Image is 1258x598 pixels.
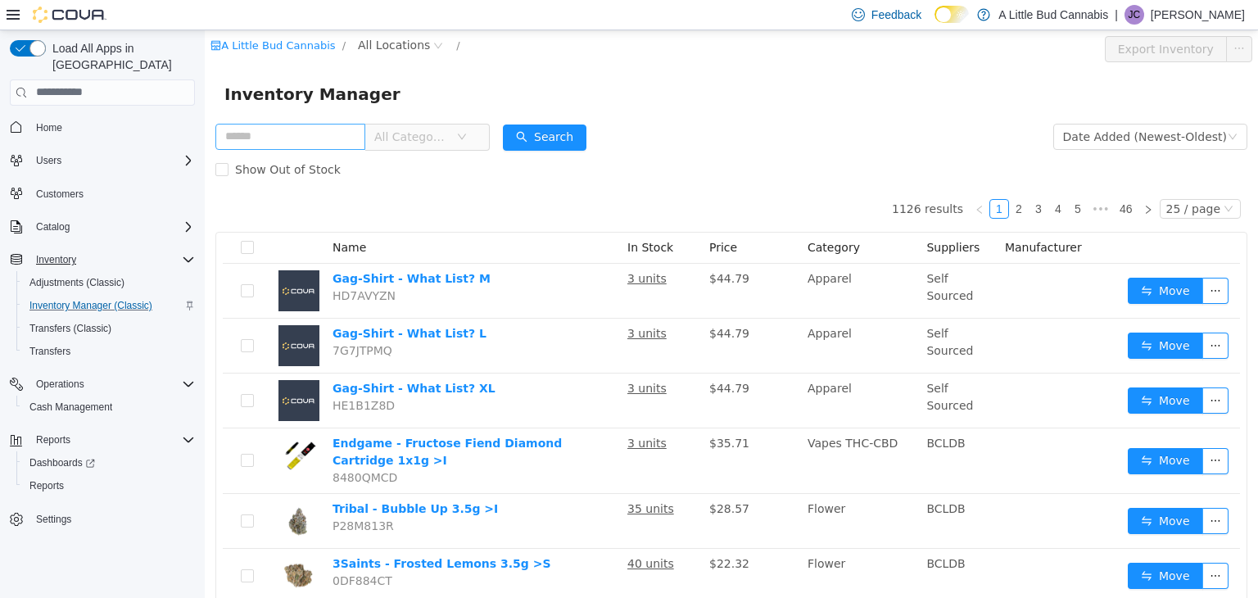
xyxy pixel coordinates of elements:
li: 2 [804,169,824,188]
button: Adjustments (Classic) [16,271,201,294]
button: Reports [3,428,201,451]
img: Tribal - Bubble Up 3.5g >I hero shot [74,470,115,511]
span: Show Out of Stock [24,133,143,146]
button: icon: swapMove [923,532,998,559]
u: 3 units [423,297,462,310]
button: Operations [29,374,91,394]
li: 3 [824,169,844,188]
a: Gag-Shirt - What List? L [128,297,282,310]
span: $28.57 [505,472,545,485]
span: Settings [36,513,71,526]
button: icon: swapMove [923,418,998,444]
li: 5 [863,169,883,188]
span: Self Sourced [722,351,768,382]
span: Reports [36,433,70,446]
p: [PERSON_NAME] [1151,5,1245,25]
li: 1 [785,169,804,188]
span: Name [128,211,161,224]
span: Self Sourced [722,242,768,272]
button: icon: ellipsis [1021,6,1048,32]
button: Operations [3,373,201,396]
span: Price [505,211,532,224]
i: icon: right [939,174,948,184]
span: Adjustments (Classic) [23,273,195,292]
a: Adjustments (Classic) [23,273,131,292]
span: Operations [29,374,195,394]
img: 3Saints - Frosted Lemons 3.5g >S hero shot [74,525,115,566]
button: Cash Management [16,396,201,419]
a: 3 [825,170,843,188]
span: Transfers [23,342,195,361]
a: 46 [910,170,933,188]
a: Transfers (Classic) [23,319,118,338]
span: $35.71 [505,406,545,419]
span: Inventory Manager (Classic) [23,296,195,315]
a: 5 [864,170,882,188]
u: 40 units [423,527,469,540]
button: Transfers [16,340,201,363]
button: Export Inventory [900,6,1022,32]
span: Catalog [36,220,70,233]
div: Joshua Craven [1125,5,1144,25]
button: icon: swapMove [923,478,998,504]
img: Gag-Shirt - What List? L placeholder [74,295,115,336]
td: Vapes THC-CBD [596,398,715,464]
span: Customers [29,183,195,204]
a: Home [29,118,69,138]
li: 46 [909,169,934,188]
i: icon: shop [6,10,16,20]
span: Home [29,117,195,138]
span: 8480QMCD [128,441,192,454]
button: Users [29,151,68,170]
img: Gag-Shirt - What List? M placeholder [74,240,115,281]
p: | [1115,5,1118,25]
span: Suppliers [722,211,775,224]
button: Reports [16,474,201,497]
u: 3 units [423,406,462,419]
a: Inventory Manager (Classic) [23,296,159,315]
button: Inventory [3,248,201,271]
button: icon: ellipsis [998,247,1024,274]
u: 35 units [423,472,469,485]
button: icon: ellipsis [998,302,1024,328]
div: 25 / page [962,170,1016,188]
button: Inventory Manager (Classic) [16,294,201,317]
span: BCLDB [722,527,760,540]
button: Transfers (Classic) [16,317,201,340]
span: All Categories [170,98,244,115]
a: Tribal - Bubble Up 3.5g >I [128,472,293,485]
span: Self Sourced [722,297,768,327]
span: $44.79 [505,351,545,365]
span: BCLDB [722,472,760,485]
button: Users [3,149,201,172]
a: Customers [29,184,90,204]
li: 1126 results [687,169,758,188]
span: ••• [883,169,909,188]
span: Dashboards [23,453,195,473]
a: 1 [785,170,803,188]
span: Cash Management [29,401,112,414]
span: In Stock [423,211,468,224]
a: 3Saints - Frosted Lemons 3.5g >S [128,527,346,540]
span: / [251,9,255,21]
span: Feedback [871,7,921,23]
span: Reports [29,479,64,492]
u: 3 units [423,242,462,255]
a: Reports [23,476,70,496]
span: Inventory [36,253,76,266]
span: Inventory Manager (Classic) [29,299,152,312]
a: Settings [29,510,78,529]
td: Apparel [596,288,715,343]
span: P28M813R [128,489,189,502]
span: 7G7JTPMQ [128,314,188,327]
input: Dark Mode [934,6,969,23]
span: HD7AVYZN [128,259,191,272]
a: Endgame - Fructose Fiend Diamond Cartridge 1x1g >I [128,406,357,437]
i: icon: left [770,174,780,184]
a: Gag-Shirt - What List? M [128,242,286,255]
a: Transfers [23,342,77,361]
span: Cash Management [23,397,195,417]
span: Inventory [29,250,195,270]
button: icon: ellipsis [998,532,1024,559]
button: Home [3,116,201,139]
